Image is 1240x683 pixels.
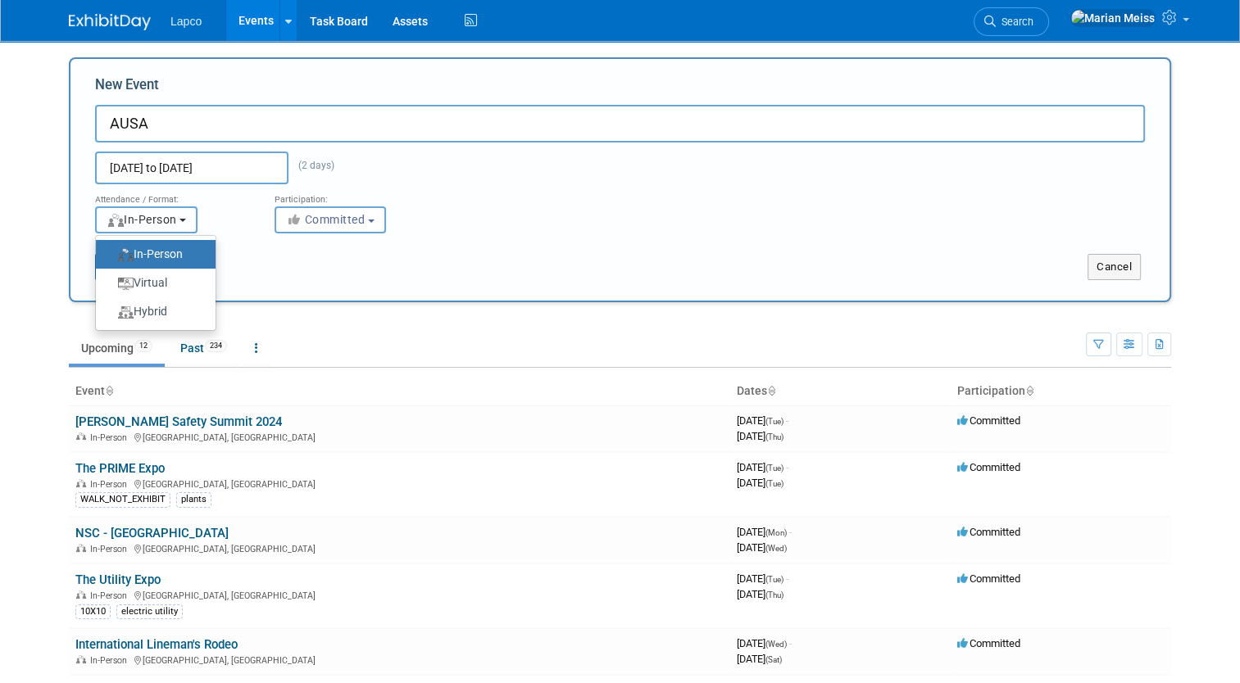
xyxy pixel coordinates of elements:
span: (Thu) [765,590,784,599]
th: Dates [730,378,951,405]
label: Virtual [104,272,199,294]
span: In-Person [90,544,132,554]
img: In-Person Event [76,590,86,599]
span: In-Person [90,590,132,601]
span: [DATE] [737,430,784,442]
div: [GEOGRAPHIC_DATA], [GEOGRAPHIC_DATA] [75,588,724,601]
a: Search [974,7,1049,36]
div: [GEOGRAPHIC_DATA], [GEOGRAPHIC_DATA] [75,653,724,666]
span: [DATE] [737,461,788,473]
span: In-Person [107,213,177,226]
div: [GEOGRAPHIC_DATA], [GEOGRAPHIC_DATA] [75,477,724,490]
span: (Tue) [765,464,784,473]
span: (Mon) [765,528,787,537]
a: The Utility Expo [75,572,161,587]
div: 10X10 [75,604,111,619]
span: (Tue) [765,575,784,584]
span: (Wed) [765,544,787,553]
input: Name of Trade Show / Conference [95,105,1145,142]
a: Past234 [168,332,239,364]
img: In-Person Event [76,544,86,552]
span: - [786,461,788,473]
a: Upcoming12 [69,332,165,364]
span: In-Person [90,432,132,443]
div: WALK_NOT_EXHIBIT [75,492,170,507]
a: International Lineman's Rodeo [75,637,238,652]
span: - [789,526,792,538]
img: In-Person Event [76,655,86,663]
span: Committed [957,461,1020,473]
img: Format-Virtual.png [118,278,134,291]
label: In-Person [104,243,199,265]
input: Start Date - End Date [95,152,288,184]
a: Sort by Event Name [105,384,113,397]
img: ExhibitDay [69,14,151,30]
th: Participation [951,378,1171,405]
button: Committed [275,206,386,233]
label: Hybrid [104,301,199,323]
span: (Tue) [765,479,784,488]
a: [PERSON_NAME] Safety Summit 2024 [75,414,282,429]
span: Search [996,16,1033,28]
span: - [789,637,792,649]
div: Attendance / Format: [95,184,250,206]
img: In-Person Event [76,432,86,441]
span: (Wed) [765,640,787,649]
span: Committed [957,637,1020,649]
img: Format-InPerson.png [118,248,134,261]
div: [GEOGRAPHIC_DATA], [GEOGRAPHIC_DATA] [75,541,724,554]
span: Lapco [170,15,202,28]
span: 234 [205,340,227,352]
a: Sort by Participation Type [1025,384,1033,397]
span: Committed [957,526,1020,538]
div: electric utility [116,604,183,619]
span: [DATE] [737,414,788,427]
span: [DATE] [737,477,784,489]
button: In-Person [95,206,198,233]
a: NSC - [GEOGRAPHIC_DATA] [75,526,229,541]
img: Marian Meiss [1070,9,1156,27]
span: 12 [134,340,152,352]
span: [DATE] [737,653,782,665]
span: [DATE] [737,572,788,585]
th: Event [69,378,730,405]
span: - [786,572,788,585]
div: Participation: [275,184,429,206]
span: Committed [957,414,1020,427]
span: [DATE] [737,637,792,649]
button: Cancel [1088,254,1141,280]
label: New Event [95,75,159,101]
span: [DATE] [737,541,787,554]
a: Sort by Start Date [767,384,775,397]
span: [DATE] [737,526,792,538]
span: Committed [286,213,366,226]
span: (Thu) [765,432,784,441]
a: The PRIME Expo [75,461,165,476]
div: plants [176,492,211,507]
span: [DATE] [737,588,784,600]
img: Format-Hybrid.png [118,306,134,319]
img: In-Person Event [76,479,86,487]
span: In-Person [90,655,132,666]
span: Committed [957,572,1020,585]
span: In-Person [90,479,132,490]
span: (Sat) [765,655,782,664]
span: (Tue) [765,417,784,426]
span: - [786,414,788,427]
span: (2 days) [288,160,334,171]
div: [GEOGRAPHIC_DATA], [GEOGRAPHIC_DATA] [75,430,724,443]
